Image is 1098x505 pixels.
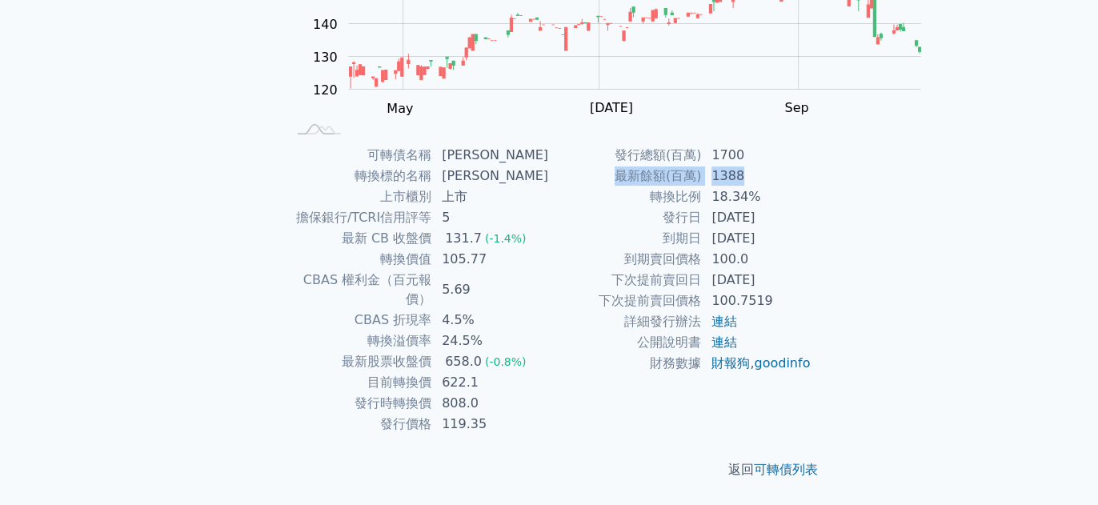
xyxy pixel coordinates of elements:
[549,207,702,228] td: 發行日
[754,355,810,371] a: goodinfo
[702,291,811,311] td: 100.7519
[784,100,808,115] tspan: Sep
[702,228,811,249] td: [DATE]
[549,353,702,374] td: 財務數據
[549,291,702,311] td: 下次提前賣回價格
[287,310,432,331] td: CBAS 折現率
[287,351,432,372] td: 最新股票收盤價
[702,207,811,228] td: [DATE]
[1018,428,1098,505] iframe: Chat Widget
[287,331,432,351] td: 轉換溢價率
[287,249,432,270] td: 轉換價值
[287,207,432,228] td: 擔保銀行/TCRI信用評等
[702,353,811,374] td: ,
[432,249,549,270] td: 105.77
[432,310,549,331] td: 4.5%
[287,393,432,414] td: 發行時轉換價
[549,249,702,270] td: 到期賣回價格
[287,270,432,310] td: CBAS 權利金（百元報價）
[485,355,527,368] span: (-0.8%)
[549,311,702,332] td: 詳細發行辦法
[485,232,527,245] span: (-1.4%)
[287,228,432,249] td: 最新 CB 收盤價
[702,186,811,207] td: 18.34%
[313,50,338,65] tspan: 130
[549,166,702,186] td: 最新餘額(百萬)
[287,145,432,166] td: 可轉債名稱
[387,101,413,116] tspan: May
[754,462,818,477] a: 可轉債列表
[702,145,811,166] td: 1700
[267,460,831,479] p: 返回
[1018,428,1098,505] div: 聊天小工具
[549,332,702,353] td: 公開說明書
[287,166,432,186] td: 轉換標的名稱
[549,228,702,249] td: 到期日
[432,145,549,166] td: [PERSON_NAME]
[313,17,338,32] tspan: 140
[702,249,811,270] td: 100.0
[432,207,549,228] td: 5
[432,186,549,207] td: 上市
[702,166,811,186] td: 1388
[432,414,549,435] td: 119.35
[711,355,750,371] a: 財報狗
[711,314,737,329] a: 連結
[549,270,702,291] td: 下次提前賣回日
[287,372,432,393] td: 目前轉換價
[702,270,811,291] td: [DATE]
[549,145,702,166] td: 發行總額(百萬)
[287,414,432,435] td: 發行價格
[287,186,432,207] td: 上市櫃別
[432,331,549,351] td: 24.5%
[549,186,702,207] td: 轉換比例
[442,229,485,248] div: 131.7
[711,335,737,350] a: 連結
[432,166,549,186] td: [PERSON_NAME]
[432,270,549,310] td: 5.69
[442,352,485,371] div: 658.0
[590,100,633,115] tspan: [DATE]
[432,372,549,393] td: 622.1
[432,393,549,414] td: 808.0
[313,82,338,98] tspan: 120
